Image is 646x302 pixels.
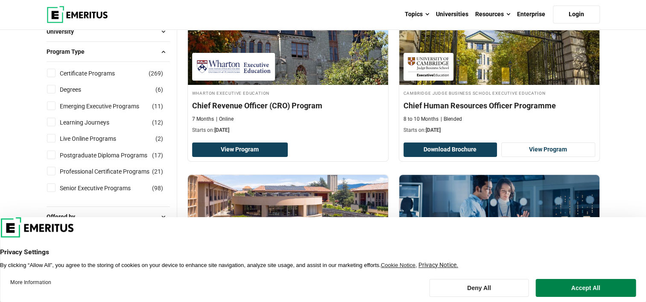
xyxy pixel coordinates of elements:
[47,45,170,58] button: Program Type
[214,127,229,133] span: [DATE]
[403,142,497,157] button: Download Brochure
[154,185,161,192] span: 98
[60,118,126,127] a: Learning Journeys
[403,89,595,96] h4: Cambridge Judge Business School Executive Education
[60,183,148,193] a: Senior Executive Programs
[155,134,163,143] span: ( )
[154,119,161,126] span: 12
[155,85,163,94] span: ( )
[60,167,167,176] a: Professional Certificate Programs
[154,103,161,110] span: 11
[192,142,288,157] a: View Program
[553,6,600,23] a: Login
[158,86,161,93] span: 6
[196,57,271,76] img: Wharton Executive Education
[192,100,384,111] h4: Chief Revenue Officer (CRO) Program
[47,25,170,38] button: University
[60,69,132,78] a: Certificate Programs
[154,152,161,159] span: 17
[152,151,163,160] span: ( )
[152,118,163,127] span: ( )
[152,167,163,176] span: ( )
[47,212,82,221] span: Offered by
[403,116,438,123] p: 8 to 10 Months
[441,116,462,123] p: Blended
[216,116,234,123] p: Online
[60,134,133,143] a: Live Online Programs
[152,102,163,111] span: ( )
[60,151,164,160] a: Postgraduate Diploma Programs
[426,127,441,133] span: [DATE]
[501,142,595,157] a: View Program
[408,57,449,76] img: Cambridge Judge Business School Executive Education
[192,116,214,123] p: 7 Months
[47,210,170,223] button: Offered by
[192,127,384,134] p: Starts on:
[47,27,81,36] span: University
[60,102,156,111] a: Emerging Executive Programs
[154,168,161,175] span: 21
[403,100,595,111] h4: Chief Human Resources Officer Programme
[151,70,161,77] span: 269
[152,183,163,193] span: ( )
[188,175,388,260] img: Digital Transformation and AI Playbook | Online Digital Marketing Course
[158,135,161,142] span: 2
[192,89,384,96] h4: Wharton Executive Education
[403,127,595,134] p: Starts on:
[47,47,91,56] span: Program Type
[149,69,163,78] span: ( )
[60,85,98,94] a: Degrees
[399,175,599,260] img: Product Management and Strategy | Online Product Design and Innovation Course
